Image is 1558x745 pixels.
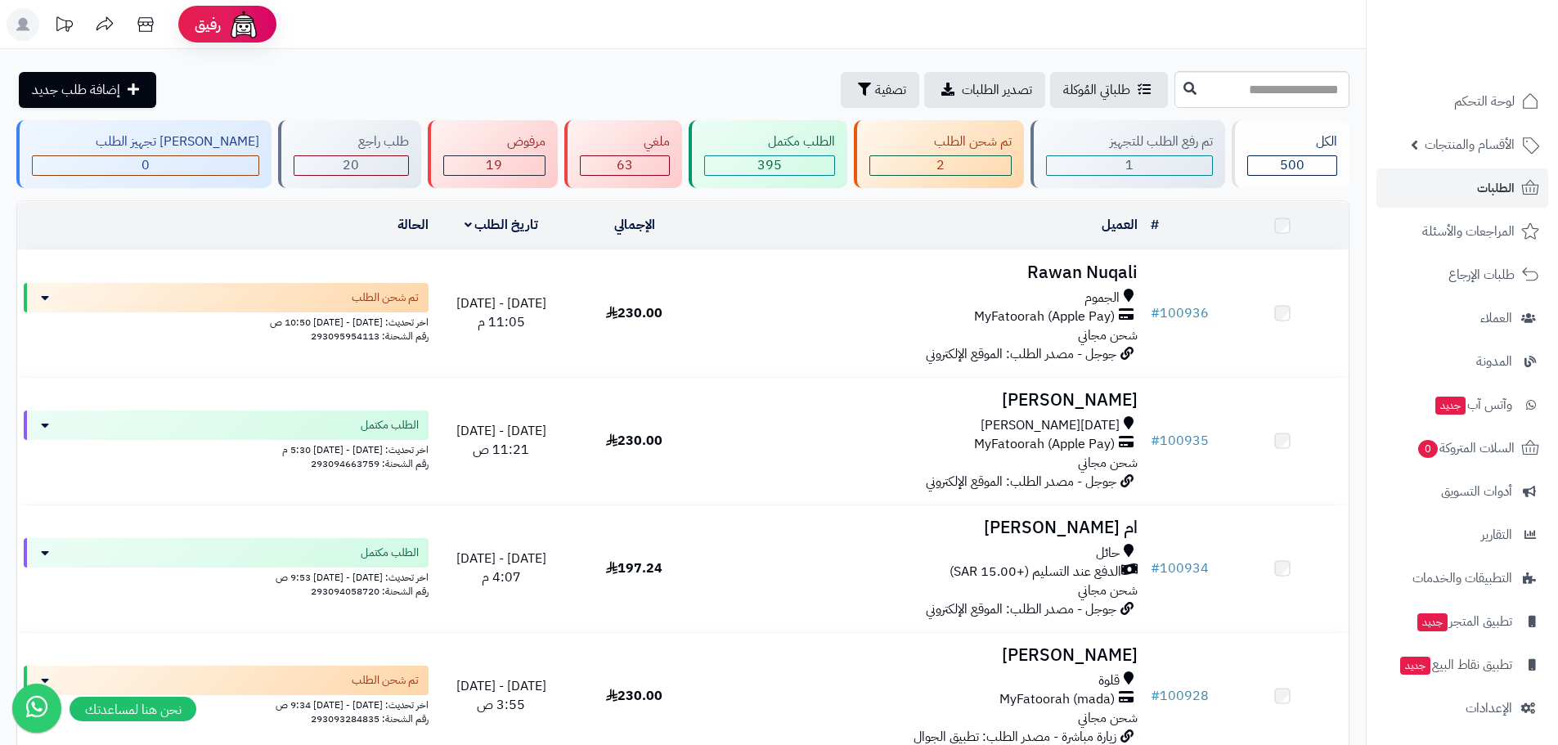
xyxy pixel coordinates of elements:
[1376,298,1548,338] a: العملاء
[707,263,1138,282] h3: Rawan Nuqali
[1102,215,1138,235] a: العميل
[926,599,1116,619] span: جوجل - مصدر الطلب: الموقع الإلكتروني
[1280,155,1304,175] span: 500
[456,549,546,587] span: [DATE] - [DATE] 4:07 م
[870,156,1010,175] div: 2
[1376,168,1548,208] a: الطلبات
[1376,255,1548,294] a: طلبات الإرجاع
[1078,581,1138,600] span: شحن مجاني
[841,72,919,108] button: تصفية
[981,416,1120,435] span: [DATE][PERSON_NAME]
[999,690,1115,709] span: MyFatoorah (mada)
[24,312,429,330] div: اخر تحديث: [DATE] - [DATE] 10:50 ص
[1151,431,1160,451] span: #
[924,72,1045,108] a: تصدير الطلبات
[343,155,359,175] span: 20
[1400,657,1430,675] span: جديد
[1098,671,1120,690] span: قلوة
[1376,602,1548,641] a: تطبيق المتجرجديد
[580,132,670,151] div: ملغي
[757,155,782,175] span: 395
[1376,515,1548,554] a: التقارير
[33,156,258,175] div: 0
[32,132,259,151] div: [PERSON_NAME] تجهيز الطلب
[456,294,546,332] span: [DATE] - [DATE] 11:05 م
[227,8,260,41] img: ai-face.png
[1481,523,1512,546] span: التقارير
[950,563,1121,581] span: الدفع عند التسليم (+15.00 SAR)
[1454,90,1515,113] span: لوحة التحكم
[1376,689,1548,728] a: الإعدادات
[32,80,120,100] span: إضافة طلب جديد
[1412,567,1512,590] span: التطبيقات والخدمات
[1399,653,1512,676] span: تطبيق نقاط البيع
[974,307,1115,326] span: MyFatoorah (Apple Pay)
[1466,697,1512,720] span: الإعدادات
[1151,686,1160,706] span: #
[444,156,545,175] div: 19
[456,676,546,715] span: [DATE] - [DATE] 3:55 ص
[1425,133,1515,156] span: الأقسام والمنتجات
[294,132,408,151] div: طلب راجع
[311,456,429,471] span: رقم الشحنة: 293094663759
[1078,453,1138,473] span: شحن مجاني
[926,344,1116,364] span: جوجل - مصدر الطلب: الموقع الإلكتروني
[707,518,1138,537] h3: ام [PERSON_NAME]
[1441,480,1512,503] span: أدوات التسويق
[875,80,906,100] span: تصفية
[704,132,835,151] div: الطلب مكتمل
[1435,397,1466,415] span: جديد
[705,156,834,175] div: 395
[1228,120,1353,188] a: الكل500
[465,215,539,235] a: تاريخ الطلب
[1476,350,1512,373] span: المدونة
[19,72,156,108] a: إضافة طلب جديد
[294,156,407,175] div: 20
[1480,307,1512,330] span: العملاء
[1151,215,1159,235] a: #
[1376,472,1548,511] a: أدوات التسويق
[443,132,546,151] div: مرفوض
[24,695,429,712] div: اخر تحديث: [DATE] - [DATE] 9:34 ص
[311,584,429,599] span: رقم الشحنة: 293094058720
[926,472,1116,491] span: جوجل - مصدر الطلب: الموقع الإلكتروني
[685,120,851,188] a: الطلب مكتمل 395
[275,120,424,188] a: طلب راجع 20
[1084,289,1120,307] span: الجموم
[1078,325,1138,345] span: شحن مجاني
[1434,393,1512,416] span: وآتس آب
[43,8,84,45] a: تحديثات المنصة
[581,156,669,175] div: 63
[1046,132,1213,151] div: تم رفع الطلب للتجهيز
[1376,429,1548,468] a: السلات المتروكة0
[606,303,662,323] span: 230.00
[606,431,662,451] span: 230.00
[311,711,429,726] span: رقم الشحنة: 293093284835
[141,155,150,175] span: 0
[311,329,429,343] span: رقم الشحنة: 293095954113
[1376,385,1548,424] a: وآتس آبجديد
[1151,686,1209,706] a: #100928
[707,646,1138,665] h3: [PERSON_NAME]
[352,289,419,306] span: تم شحن الطلب
[424,120,561,188] a: مرفوض 19
[1151,431,1209,451] a: #100935
[1151,303,1209,323] a: #100936
[1417,613,1448,631] span: جديد
[361,417,419,433] span: الطلب مكتمل
[1376,645,1548,684] a: تطبيق نقاط البيعجديد
[617,155,633,175] span: 63
[1063,80,1130,100] span: طلباتي المُوكلة
[456,421,546,460] span: [DATE] - [DATE] 11:21 ص
[1376,559,1548,598] a: التطبيقات والخدمات
[24,568,429,585] div: اخر تحديث: [DATE] - [DATE] 9:53 ص
[1416,610,1512,633] span: تطبيق المتجر
[1027,120,1228,188] a: تم رفع الطلب للتجهيز 1
[962,80,1032,100] span: تصدير الطلبات
[1078,708,1138,728] span: شحن مجاني
[707,391,1138,410] h3: [PERSON_NAME]
[936,155,945,175] span: 2
[1376,342,1548,381] a: المدونة
[614,215,655,235] a: الإجمالي
[1448,263,1515,286] span: طلبات الإرجاع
